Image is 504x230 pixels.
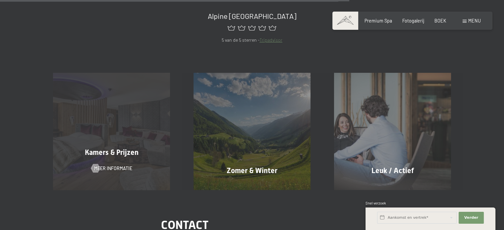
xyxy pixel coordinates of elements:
a: Fotogalerij Kamers & Prijzen Meer informatie [41,73,182,190]
a: BOEK [434,18,446,23]
a: Fotogalerij Zomer & Winter [182,73,322,190]
font: Alpine [GEOGRAPHIC_DATA] [208,12,296,20]
font: Snel verzoek [365,201,386,205]
font: menu [468,18,481,23]
font: 5 van de 5 sterren - [222,37,259,43]
a: Fotogalerij Leuk / Actief [322,73,463,190]
a: Premium Spa [364,18,392,23]
a: Tripadvisor [259,37,282,43]
font: Verder [464,215,478,220]
font: Zomer & Winter [227,166,277,175]
a: Fotogalerij [402,18,424,23]
button: Verder [459,212,484,224]
font: Meer informatie [94,165,132,171]
font: Kamers & Prijzen [85,148,139,157]
font: Leuk / Actief [371,166,414,175]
